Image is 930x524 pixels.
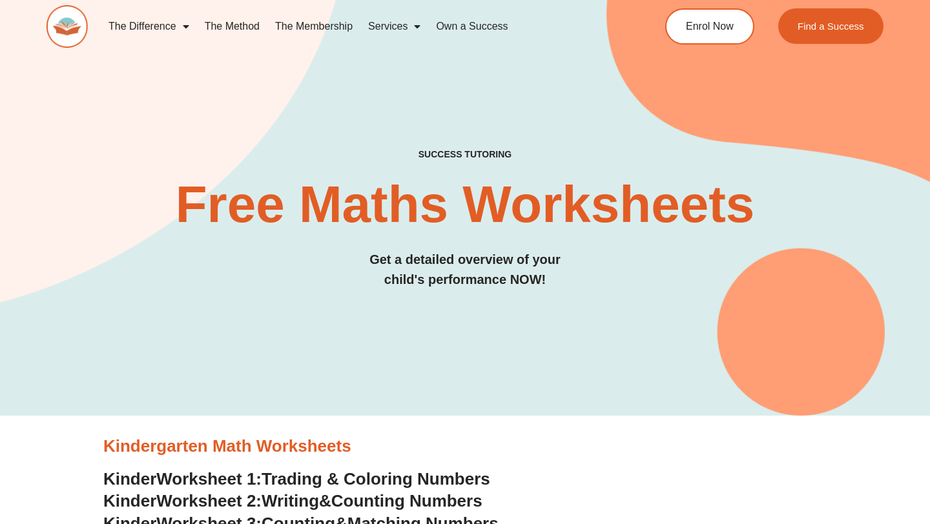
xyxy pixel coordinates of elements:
h4: SUCCESS TUTORING​ [46,149,883,160]
span: Worksheet 2: [156,491,262,510]
span: Trading & Coloring Numbers [262,469,490,489]
a: The Method [197,12,267,41]
span: Kinder [103,469,156,489]
a: Own a Success [428,12,515,41]
h2: Free Maths Worksheets​ [46,179,883,230]
h3: Kindergarten Math Worksheets [103,436,827,458]
span: Writing [262,491,319,510]
a: The Difference [101,12,197,41]
iframe: Chat Widget [708,378,930,524]
a: KinderWorksheet 2:Writing&Counting Numbers [103,491,482,510]
span: Enrol Now [686,21,734,32]
a: Find a Success [778,8,883,44]
span: Counting Numbers [331,491,482,510]
a: The Membership [267,12,360,41]
span: Worksheet 1: [156,469,262,489]
nav: Menu [101,12,617,41]
h3: Get a detailed overview of your child's performance NOW! [46,250,883,290]
a: Services [360,12,428,41]
a: KinderWorksheet 1:Trading & Coloring Numbers [103,469,490,489]
span: Find a Success [798,21,864,31]
a: Enrol Now [665,8,754,45]
span: Kinder [103,491,156,510]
